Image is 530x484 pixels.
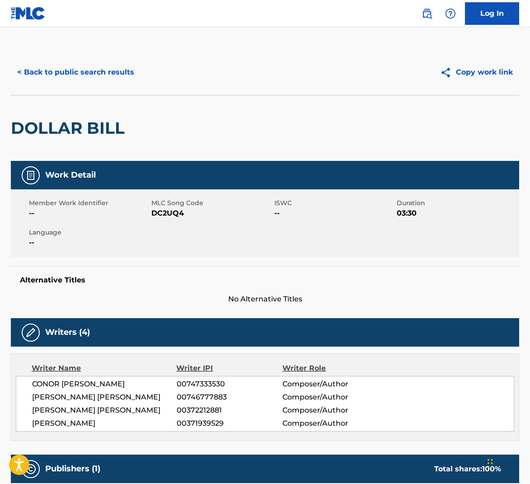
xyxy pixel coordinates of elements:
div: Drag [488,450,493,477]
img: Writers [25,327,36,338]
span: Composer/Author [282,379,379,390]
div: Help [441,5,460,23]
span: 100 % [482,465,501,473]
img: Publishers [25,464,36,475]
img: help [445,8,456,19]
span: DC2UQ4 [151,208,272,219]
h5: Publishers (1) [45,464,100,474]
h5: Alternative Titles [20,276,510,285]
div: Writer Role [282,363,379,374]
div: Total shares: [434,464,501,475]
span: Language [29,228,149,237]
span: 00747333530 [177,379,283,390]
span: ISWC [274,198,394,208]
span: 00371939529 [177,418,283,429]
span: Composer/Author [282,418,379,429]
span: Duration [397,198,517,208]
img: Work Detail [25,170,36,181]
span: CONOR [PERSON_NAME] [32,379,177,390]
a: Log In [465,2,519,25]
h5: Work Detail [45,170,96,180]
span: 03:30 [397,208,517,219]
span: [PERSON_NAME] [PERSON_NAME] [32,405,177,416]
span: -- [274,208,394,219]
span: 00372212881 [177,405,283,416]
iframe: Chat Widget [485,441,530,484]
button: Copy work link [434,61,519,84]
span: Member Work Identifier [29,198,149,208]
span: -- [29,237,149,248]
span: Composer/Author [282,392,379,403]
div: Writer Name [32,363,176,374]
span: No Alternative Titles [11,294,519,305]
h2: DOLLAR BILL [11,118,129,138]
div: Writer IPI [176,363,282,374]
a: Public Search [418,5,436,23]
img: MLC Logo [11,7,46,20]
h5: Writers (4) [45,327,90,338]
span: 00746777883 [177,392,283,403]
img: search [422,8,432,19]
span: -- [29,208,149,219]
img: Copy work link [440,67,456,78]
span: [PERSON_NAME] [32,418,177,429]
button: < Back to public search results [11,61,141,84]
span: [PERSON_NAME] [PERSON_NAME] [32,392,177,403]
span: MLC Song Code [151,198,272,208]
span: Composer/Author [282,405,379,416]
